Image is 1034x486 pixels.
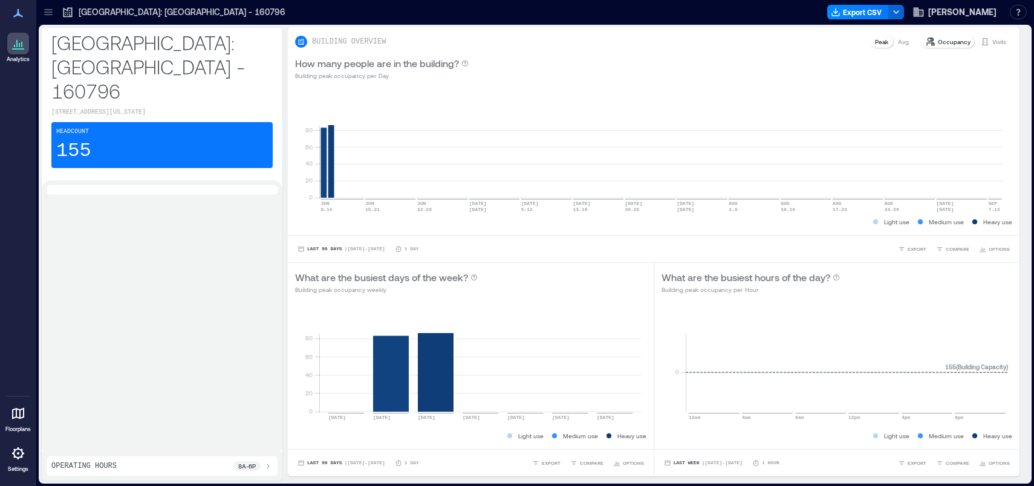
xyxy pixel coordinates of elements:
[827,5,889,19] button: Export CSV
[507,415,525,420] text: [DATE]
[929,431,964,441] p: Medium use
[833,207,847,212] text: 17-23
[580,459,603,467] span: COMPARE
[833,201,842,206] text: AUG
[530,457,563,469] button: EXPORT
[908,245,926,253] span: EXPORT
[896,457,929,469] button: EXPORT
[983,217,1012,227] p: Heavy use
[795,415,804,420] text: 8am
[568,457,606,469] button: COMPARE
[875,37,888,47] p: Peak
[2,399,34,436] a: Floorplans
[417,207,432,212] text: 22-28
[848,415,860,420] text: 12pm
[417,201,426,206] text: JUN
[611,457,646,469] button: OPTIONS
[662,270,830,285] p: What are the busiest hours of the day?
[56,127,89,137] p: Headcount
[742,415,751,420] text: 4am
[56,139,91,163] p: 155
[469,207,487,212] text: [DATE]
[305,371,313,378] tspan: 40
[977,457,1012,469] button: OPTIONS
[295,457,388,469] button: Last 90 Days |[DATE]-[DATE]
[623,459,644,467] span: OPTIONS
[295,56,459,71] p: How many people are in the building?
[8,465,28,473] p: Settings
[328,415,346,420] text: [DATE]
[884,217,909,227] p: Light use
[521,207,533,212] text: 6-12
[305,353,313,360] tspan: 60
[305,177,313,184] tspan: 20
[884,431,909,441] p: Light use
[305,143,313,151] tspan: 60
[689,415,700,420] text: 12am
[373,415,391,420] text: [DATE]
[320,201,330,206] text: JUN
[909,2,1000,22] button: [PERSON_NAME]
[597,415,614,420] text: [DATE]
[295,285,478,294] p: Building peak occupancy weekly
[625,201,642,206] text: [DATE]
[955,415,964,420] text: 8pm
[896,243,929,255] button: EXPORT
[518,431,544,441] p: Light use
[5,426,31,433] p: Floorplans
[983,431,1012,441] p: Heavy use
[729,207,738,212] text: 3-9
[625,207,639,212] text: 20-26
[305,126,313,134] tspan: 80
[79,6,285,18] p: [GEOGRAPHIC_DATA]: [GEOGRAPHIC_DATA] - 160796
[662,457,745,469] button: Last Week |[DATE]-[DATE]
[885,201,894,206] text: AUG
[937,207,954,212] text: [DATE]
[309,407,313,415] tspan: 0
[573,201,591,206] text: [DATE]
[418,415,435,420] text: [DATE]
[885,207,899,212] text: 24-30
[295,71,469,80] p: Building peak occupancy per Day
[934,243,972,255] button: COMPARE
[908,459,926,467] span: EXPORT
[3,29,33,66] a: Analytics
[463,415,480,420] text: [DATE]
[7,56,30,63] p: Analytics
[312,37,386,47] p: BUILDING OVERVIEW
[675,368,678,375] tspan: 0
[902,415,911,420] text: 4pm
[677,201,694,206] text: [DATE]
[405,245,419,253] p: 1 Day
[762,459,779,467] p: 1 Hour
[405,459,419,467] p: 1 Day
[617,431,646,441] p: Heavy use
[781,207,795,212] text: 10-16
[305,389,313,397] tspan: 20
[309,193,313,201] tspan: 0
[989,459,1010,467] span: OPTIONS
[937,201,954,206] text: [DATE]
[988,207,1000,212] text: 7-13
[51,461,117,471] p: Operating Hours
[989,245,1010,253] span: OPTIONS
[295,243,388,255] button: Last 90 Days |[DATE]-[DATE]
[946,459,969,467] span: COMPARE
[469,201,487,206] text: [DATE]
[573,207,588,212] text: 13-19
[521,201,539,206] text: [DATE]
[4,439,33,476] a: Settings
[552,415,570,420] text: [DATE]
[305,334,313,342] tspan: 80
[51,108,273,117] p: [STREET_ADDRESS][US_STATE]
[365,201,374,206] text: JUN
[677,207,694,212] text: [DATE]
[977,243,1012,255] button: OPTIONS
[928,6,997,18] span: [PERSON_NAME]
[934,457,972,469] button: COMPARE
[662,285,840,294] p: Building peak occupancy per Hour
[898,37,909,47] p: Avg
[320,207,332,212] text: 8-14
[295,270,468,285] p: What are the busiest days of the week?
[988,201,997,206] text: SEP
